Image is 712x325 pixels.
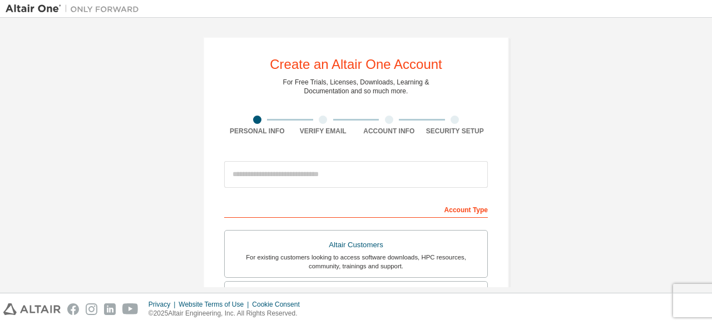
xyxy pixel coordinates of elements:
div: Website Terms of Use [179,300,252,309]
img: facebook.svg [67,303,79,315]
div: Personal Info [224,127,290,136]
div: Account Type [224,200,488,218]
div: For existing customers looking to access software downloads, HPC resources, community, trainings ... [231,253,481,271]
div: Security Setup [422,127,488,136]
img: linkedin.svg [104,303,116,315]
p: © 2025 Altair Engineering, Inc. All Rights Reserved. [149,309,306,318]
img: altair_logo.svg [3,303,61,315]
img: youtube.svg [122,303,139,315]
div: Verify Email [290,127,357,136]
div: Privacy [149,300,179,309]
div: Account Info [356,127,422,136]
div: Altair Customers [231,237,481,253]
img: Altair One [6,3,145,14]
div: For Free Trials, Licenses, Downloads, Learning & Documentation and so much more. [283,78,429,96]
img: instagram.svg [86,303,97,315]
div: Cookie Consent [252,300,306,309]
div: Create an Altair One Account [270,58,442,71]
